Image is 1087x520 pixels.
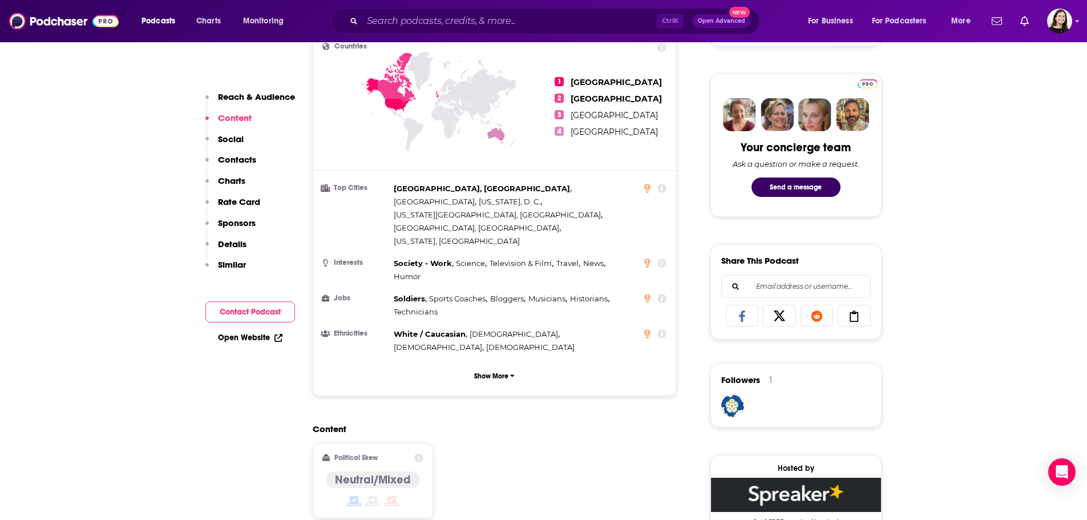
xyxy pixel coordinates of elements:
span: , [570,292,609,305]
div: Your concierge team [741,140,851,155]
p: Reach & Audience [218,91,295,102]
span: Countries [334,43,367,50]
button: Charts [205,175,245,196]
span: , [583,257,605,270]
input: Search podcasts, credits, & more... [362,12,657,30]
span: , [470,328,560,341]
a: Show notifications dropdown [1016,11,1033,31]
img: richardsiddall49 [721,394,744,417]
span: Society - Work [394,259,452,268]
span: White / Caucasian [394,329,466,338]
span: , [394,208,603,221]
button: open menu [800,12,867,30]
span: New [729,7,750,18]
button: Contact Podcast [205,301,295,323]
h4: Neutral/Mixed [335,473,411,487]
button: Show More [322,365,667,386]
img: User Profile [1047,9,1072,34]
span: Podcasts [142,13,175,29]
span: , [479,195,542,208]
span: Logged in as lucynalen [1047,9,1072,34]
span: , [490,257,553,270]
p: Content [218,112,252,123]
span: More [951,13,971,29]
a: Share on Facebook [726,305,759,326]
a: Open Website [218,333,282,342]
span: Travel [556,259,579,268]
p: Details [218,239,247,249]
h3: Jobs [322,295,389,302]
p: Charts [218,175,245,186]
h3: Ethnicities [322,330,389,337]
span: Ctrl K [657,14,684,29]
span: 3 [555,110,564,119]
span: , [429,292,487,305]
span: 1 [555,77,564,86]
h3: Interests [322,259,389,267]
span: , [394,221,561,235]
h3: Top Cities [322,184,389,192]
span: , [556,257,580,270]
span: Followers [721,374,760,385]
span: , [394,182,572,195]
h2: Content [313,424,668,434]
button: Details [205,239,247,260]
img: Spreaker Deal: Get 1 FREE month of hosting! [711,478,881,512]
span: Television & Film [490,259,552,268]
span: [DEMOGRAPHIC_DATA] [470,329,558,338]
span: [GEOGRAPHIC_DATA] [394,197,475,206]
a: Share on X/Twitter [763,305,796,326]
span: Historians [570,294,608,303]
span: Soldiers [394,294,425,303]
span: For Podcasters [872,13,927,29]
span: News [583,259,604,268]
span: , [394,257,454,270]
span: [DEMOGRAPHIC_DATA] [486,342,575,352]
span: For Business [808,13,853,29]
span: [DEMOGRAPHIC_DATA] [394,342,482,352]
button: Reach & Audience [205,91,295,112]
span: 4 [555,127,564,136]
span: [GEOGRAPHIC_DATA] [571,94,662,104]
button: Content [205,112,252,134]
span: Sports Coaches [429,294,486,303]
span: , [394,328,467,341]
div: Ask a question or make a request. [733,159,859,168]
button: Similar [205,259,246,280]
span: , [394,195,476,208]
button: Contacts [205,154,256,175]
span: Musicians [528,294,565,303]
span: [GEOGRAPHIC_DATA] [571,77,662,87]
h3: Share This Podcast [721,255,799,266]
span: Science [456,259,485,268]
a: Show notifications dropdown [987,11,1007,31]
p: Similar [218,259,246,270]
span: Humor [394,272,421,281]
span: , [490,292,526,305]
div: Hosted by [711,463,881,473]
button: Send a message [751,178,840,197]
button: Open AdvancedNew [693,14,750,28]
span: Technicians [394,307,438,316]
p: Social [218,134,244,144]
button: Show profile menu [1047,9,1072,34]
div: Open Intercom Messenger [1048,458,1076,486]
span: [US_STATE], [GEOGRAPHIC_DATA] [394,236,520,245]
button: open menu [943,12,985,30]
a: Share on Reddit [801,305,834,326]
span: , [456,257,487,270]
a: Pro website [858,78,878,88]
a: Copy Link [838,305,871,326]
p: Show More [474,372,508,380]
p: Sponsors [218,217,256,228]
img: Podchaser - Follow, Share and Rate Podcasts [9,10,119,32]
span: , [528,292,567,305]
div: 1 [769,375,772,385]
span: [GEOGRAPHIC_DATA] [571,127,658,137]
button: open menu [235,12,298,30]
span: Bloggers [490,294,524,303]
span: 2 [555,94,564,103]
span: , [394,341,484,354]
